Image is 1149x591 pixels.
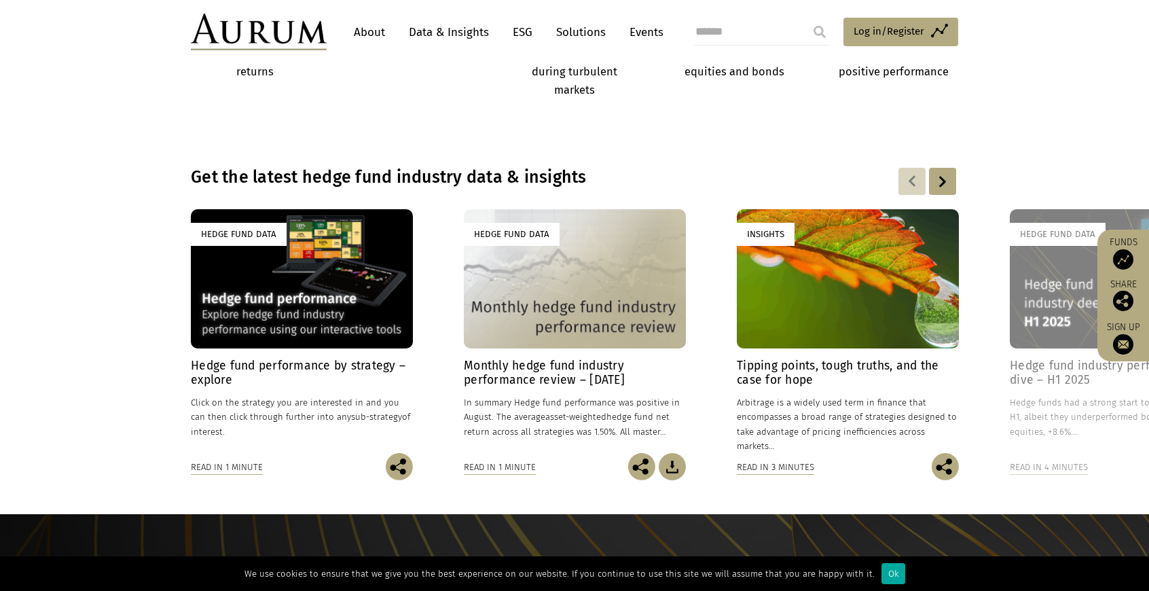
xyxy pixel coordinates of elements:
[737,223,795,245] div: Insights
[191,223,287,245] div: Hedge Fund Data
[854,23,924,39] span: Log in/Register
[737,209,959,452] a: Insights Tipping points, tough truths, and the case for hope Arbitrage is a widely used term in f...
[191,14,327,50] img: Aurum
[191,359,413,387] h4: Hedge fund performance by strategy – explore
[1010,460,1088,475] div: Read in 4 minutes
[806,18,833,46] input: Submit
[659,453,686,480] img: Download Article
[1113,249,1133,270] img: Access Funds
[402,20,496,45] a: Data & Insights
[464,223,560,245] div: Hedge Fund Data
[464,460,536,475] div: Read in 1 minute
[1113,291,1133,311] img: Share this post
[464,395,686,438] p: In summary Hedge fund performance was positive in August. The average hedge fund net return acros...
[737,395,959,453] p: Arbitrage is a widely used term in finance that encompasses a broad range of strategies designed ...
[623,20,663,45] a: Events
[843,18,958,46] a: Log in/Register
[932,453,959,480] img: Share this post
[737,359,959,387] h4: Tipping points, tough truths, and the case for hope
[528,48,621,96] strong: Capital protection during turbulent markets
[386,453,413,480] img: Share this post
[1104,236,1142,270] a: Funds
[191,395,413,438] p: Click on the strategy you are interested in and you can then click through further into any of in...
[881,563,905,584] div: Ok
[549,20,613,45] a: Solutions
[1113,334,1133,355] img: Sign up to our newsletter
[1010,223,1106,245] div: Hedge Fund Data
[464,359,686,387] h4: Monthly hedge fund industry performance review – [DATE]
[1104,280,1142,311] div: Share
[191,209,413,452] a: Hedge Fund Data Hedge fund performance by strategy – explore Click on the strategy you are intere...
[191,460,263,475] div: Read in 1 minute
[1104,321,1142,355] a: Sign up
[545,412,606,422] span: asset-weighted
[737,460,814,475] div: Read in 3 minutes
[191,167,783,187] h3: Get the latest hedge fund industry data & insights
[506,20,539,45] a: ESG
[464,209,686,452] a: Hedge Fund Data Monthly hedge fund industry performance review – [DATE] In summary Hedge fund per...
[351,412,402,422] span: sub-strategy
[628,453,655,480] img: Share this post
[347,20,392,45] a: About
